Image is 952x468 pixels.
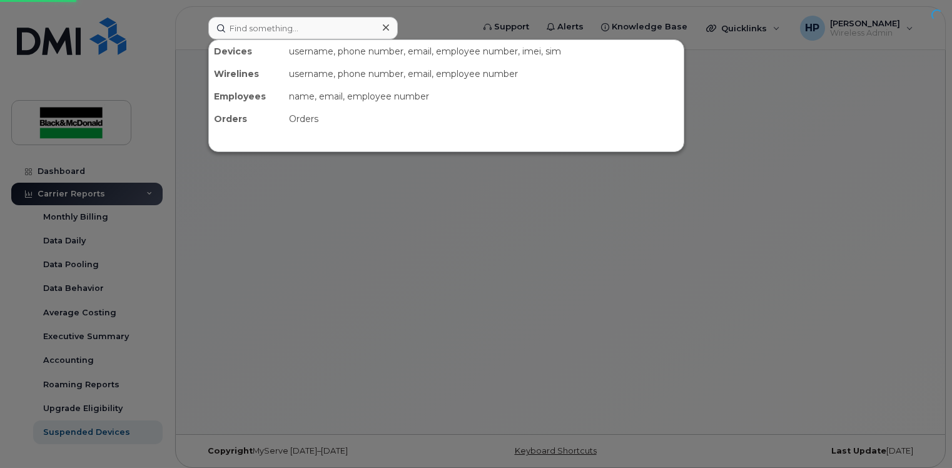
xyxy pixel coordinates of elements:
div: username, phone number, email, employee number [284,63,684,85]
div: Orders [209,108,284,130]
div: name, email, employee number [284,85,684,108]
div: Employees [209,85,284,108]
div: Wirelines [209,63,284,85]
div: username, phone number, email, employee number, imei, sim [284,40,684,63]
div: Devices [209,40,284,63]
div: Orders [284,108,684,130]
